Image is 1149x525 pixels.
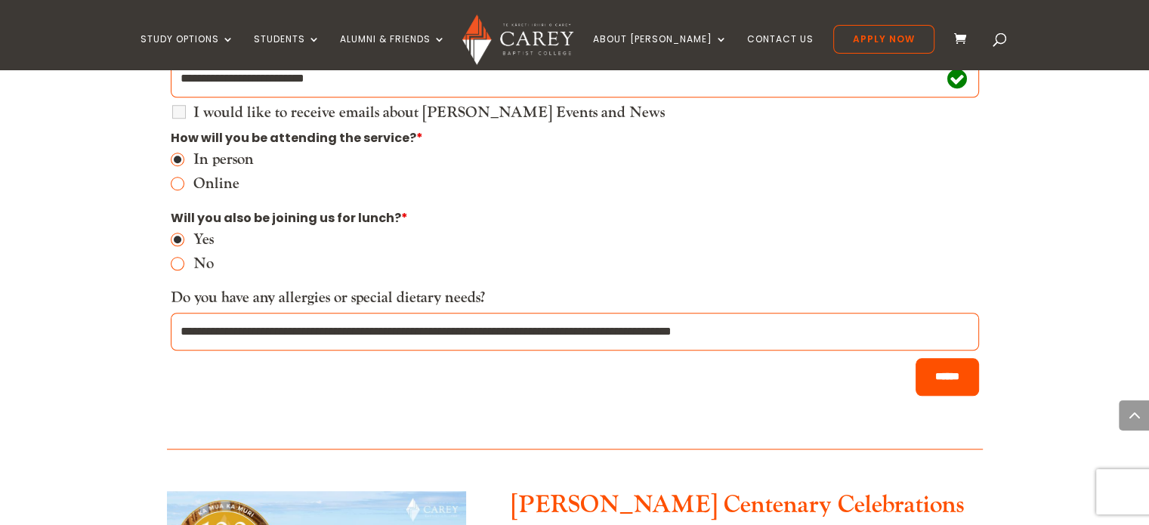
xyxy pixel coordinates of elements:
[171,209,408,227] span: Will you also be joining us for lunch?
[193,105,665,120] label: I would like to receive emails about [PERSON_NAME] Events and News
[462,14,573,65] img: Carey Baptist College
[193,232,979,247] label: Yes
[193,256,979,271] label: No
[254,34,320,69] a: Students
[171,288,485,307] label: Do you have any allergies or special dietary needs?
[193,152,979,167] label: In person
[193,176,979,191] label: Online
[747,34,814,69] a: Contact Us
[833,25,934,54] a: Apply Now
[593,34,727,69] a: About [PERSON_NAME]
[141,34,234,69] a: Study Options
[171,129,423,147] span: How will you be attending the service?
[340,34,446,69] a: Alumni & Friends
